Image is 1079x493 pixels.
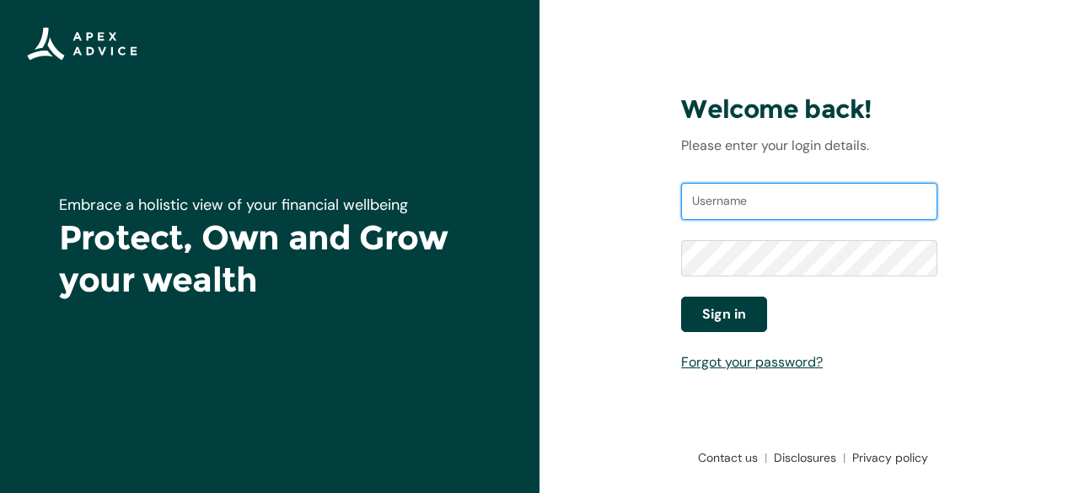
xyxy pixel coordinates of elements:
span: Embrace a holistic view of your financial wellbeing [59,195,408,215]
a: Contact us [691,449,767,466]
span: Sign in [702,304,746,324]
a: Forgot your password? [681,353,823,371]
button: Sign in [681,297,767,332]
a: Disclosures [767,449,845,466]
p: Please enter your login details. [681,136,937,156]
input: Username [681,183,937,220]
h3: Welcome back! [681,94,937,126]
img: Apex Advice Group [27,27,137,61]
h1: Protect, Own and Grow your wealth [59,217,480,301]
a: Privacy policy [845,449,928,466]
